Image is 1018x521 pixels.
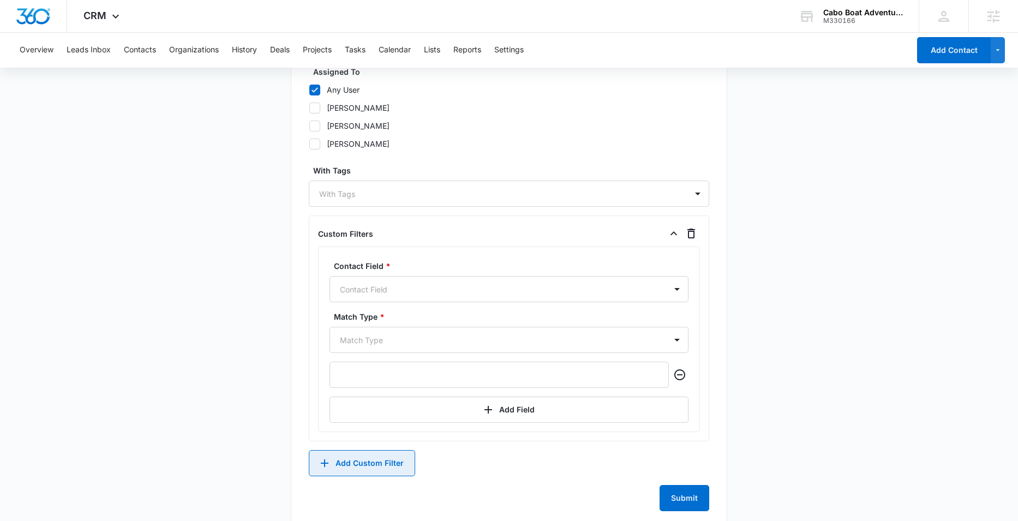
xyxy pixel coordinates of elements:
[169,33,219,68] button: Organizations
[109,63,117,72] img: tab_keywords_by_traffic_grey.svg
[823,8,903,17] div: account name
[327,102,390,113] div: [PERSON_NAME]
[424,33,440,68] button: Lists
[494,33,524,68] button: Settings
[29,63,38,72] img: tab_domain_overview_orange.svg
[41,64,98,71] div: Domain Overview
[20,33,53,68] button: Overview
[270,33,290,68] button: Deals
[379,33,411,68] button: Calendar
[330,397,688,423] button: Add Field
[121,64,184,71] div: Keywords by Traffic
[28,28,120,37] div: Domain: [DOMAIN_NAME]
[660,485,709,511] button: Submit
[17,17,26,26] img: logo_orange.svg
[334,311,693,322] label: Match Type
[327,120,390,131] div: [PERSON_NAME]
[67,33,111,68] button: Leads Inbox
[327,138,390,149] div: [PERSON_NAME]
[124,33,156,68] button: Contacts
[232,33,257,68] button: History
[313,165,714,176] label: With Tags
[917,37,991,63] button: Add Contact
[453,33,481,68] button: Reports
[345,33,366,68] button: Tasks
[309,450,415,476] button: Add Custom Filter
[318,228,373,239] p: Custom Filters
[17,28,26,37] img: website_grey.svg
[31,17,53,26] div: v 4.0.25
[83,10,106,21] span: CRM
[823,17,903,25] div: account id
[334,260,693,272] label: Contact Field
[303,33,332,68] button: Projects
[671,366,688,384] button: Remove
[327,84,360,95] div: Any User
[313,66,714,77] label: Assigned To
